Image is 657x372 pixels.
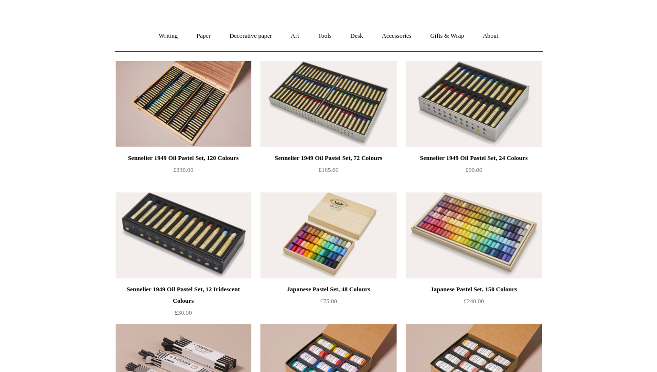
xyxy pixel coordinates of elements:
[173,166,193,173] span: £330.00
[260,61,396,147] img: Sennelier 1949 Oil Pastel Set, 72 Colours
[408,284,539,295] div: Japanese Pastel Set, 150 Colours
[408,152,539,164] div: Sennelier 1949 Oil Pastel Set, 24 Colours
[221,23,280,49] a: Decorative paper
[263,152,394,164] div: Sennelier 1949 Oil Pastel Set, 72 Colours
[116,192,251,278] img: Sennelier 1949 Oil Pastel Set, 12 Iridescent Colours
[373,23,420,49] a: Accessories
[118,152,249,164] div: Sennelier 1949 Oil Pastel Set, 120 Colours
[309,23,340,49] a: Tools
[342,23,372,49] a: Desk
[116,284,251,323] a: Sennelier 1949 Oil Pastel Set, 12 Iridescent Colours £30.00
[320,298,337,305] span: £75.00
[260,152,396,191] a: Sennelier 1949 Oil Pastel Set, 72 Colours £165.00
[260,192,396,278] img: Japanese Pastel Set, 48 Colours
[318,166,338,173] span: £165.00
[118,284,249,307] div: Sennelier 1949 Oil Pastel Set, 12 Iridescent Colours
[116,152,251,191] a: Sennelier 1949 Oil Pastel Set, 120 Colours £330.00
[406,152,541,191] a: Sennelier 1949 Oil Pastel Set, 24 Colours £60.00
[474,23,507,49] a: About
[188,23,219,49] a: Paper
[260,61,396,147] a: Sennelier 1949 Oil Pastel Set, 72 Colours Sennelier 1949 Oil Pastel Set, 72 Colours
[116,61,251,147] img: Sennelier 1949 Oil Pastel Set, 120 Colours
[406,192,541,278] a: Japanese Pastel Set, 150 Colours Japanese Pastel Set, 150 Colours
[263,284,394,295] div: Japanese Pastel Set, 48 Colours
[463,298,484,305] span: £240.00
[406,61,541,147] img: Sennelier 1949 Oil Pastel Set, 24 Colours
[116,61,251,147] a: Sennelier 1949 Oil Pastel Set, 120 Colours Sennelier 1949 Oil Pastel Set, 120 Colours
[465,166,483,173] span: £60.00
[175,309,192,316] span: £30.00
[406,192,541,278] img: Japanese Pastel Set, 150 Colours
[406,61,541,147] a: Sennelier 1949 Oil Pastel Set, 24 Colours Sennelier 1949 Oil Pastel Set, 24 Colours
[406,284,541,323] a: Japanese Pastel Set, 150 Colours £240.00
[260,284,396,323] a: Japanese Pastel Set, 48 Colours £75.00
[282,23,308,49] a: Art
[150,23,186,49] a: Writing
[260,192,396,278] a: Japanese Pastel Set, 48 Colours Japanese Pastel Set, 48 Colours
[116,192,251,278] a: Sennelier 1949 Oil Pastel Set, 12 Iridescent Colours Sennelier 1949 Oil Pastel Set, 12 Iridescent...
[421,23,473,49] a: Gifts & Wrap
